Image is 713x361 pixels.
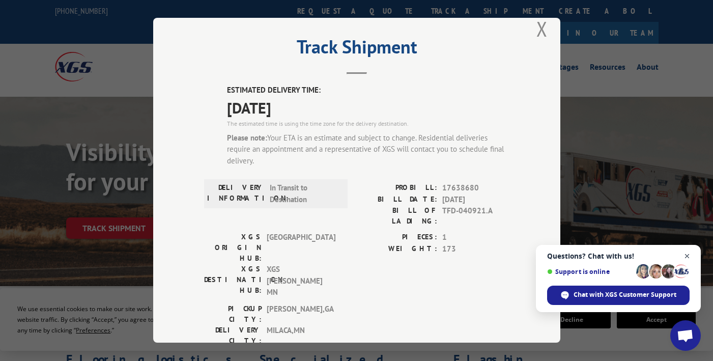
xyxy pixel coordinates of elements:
label: PROBILL: [357,183,437,195]
div: The estimated time is using the time zone for the delivery destination. [227,119,509,128]
div: Your ETA is an estimate and subject to change. Residential deliveries require an appointment and ... [227,132,509,167]
h2: Track Shipment [204,40,509,59]
span: 17638680 [442,183,509,195]
label: BILL DATE: [357,194,437,206]
span: MILACA , MN [267,325,335,346]
span: 1 [442,232,509,244]
span: [DATE] [227,96,509,119]
div: Chat with XGS Customer Support [547,286,690,305]
label: WEIGHT: [357,243,437,255]
span: Support is online [547,268,633,275]
label: XGS ORIGIN HUB: [204,232,262,264]
label: XGS DESTINATION HUB: [204,264,262,299]
span: XGS [PERSON_NAME] MN [267,264,335,299]
label: DELIVERY CITY: [204,325,262,346]
label: DELIVERY INFORMATION: [207,183,265,206]
span: [PERSON_NAME] , GA [267,303,335,325]
span: In Transit to Destination [270,183,338,206]
label: PIECES: [357,232,437,244]
div: Open chat [670,320,701,351]
span: Questions? Chat with us! [547,252,690,260]
span: [GEOGRAPHIC_DATA] [267,232,335,264]
span: Chat with XGS Customer Support [574,290,676,299]
span: 173 [442,243,509,255]
label: BILL OF LADING: [357,206,437,227]
span: TFD-040921.A [442,206,509,227]
strong: Please note: [227,133,267,143]
span: [DATE] [442,194,509,206]
span: Close chat [681,250,694,263]
label: PICKUP CITY: [204,303,262,325]
button: Close modal [536,15,548,42]
label: ESTIMATED DELIVERY TIME: [227,85,509,97]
